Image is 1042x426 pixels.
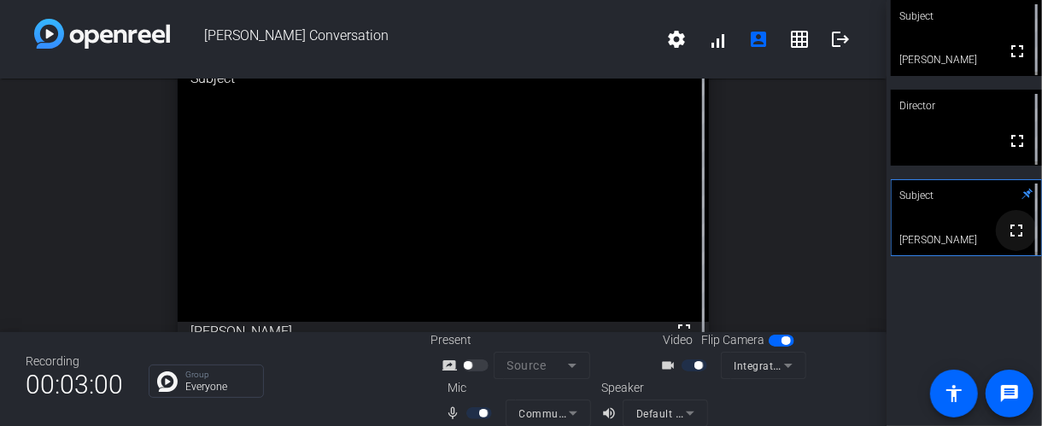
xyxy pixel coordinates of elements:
[1007,41,1027,61] mat-icon: fullscreen
[789,29,810,50] mat-icon: grid_on
[601,379,704,397] div: Speaker
[446,403,466,423] mat-icon: mic_none
[1006,220,1027,241] mat-icon: fullscreen
[999,383,1020,404] mat-icon: message
[34,19,170,49] img: white-gradient.svg
[430,331,601,349] div: Present
[674,320,694,341] mat-icon: fullscreen
[178,55,710,102] div: Subject
[661,355,682,376] mat-icon: videocam_outline
[663,331,693,349] span: Video
[430,379,601,397] div: Mic
[442,355,463,376] mat-icon: screen_share_outline
[666,29,687,50] mat-icon: settings
[185,382,255,392] p: Everyone
[26,353,123,371] div: Recording
[185,371,255,379] p: Group
[748,29,769,50] mat-icon: account_box
[701,331,764,349] span: Flip Camera
[891,179,1042,212] div: Subject
[601,403,622,423] mat-icon: volume_up
[26,364,123,406] span: 00:03:00
[170,19,656,60] span: [PERSON_NAME] Conversation
[891,90,1042,122] div: Director
[830,29,851,50] mat-icon: logout
[944,383,964,404] mat-icon: accessibility
[1007,131,1027,151] mat-icon: fullscreen
[697,19,738,60] button: signal_cellular_alt
[157,371,178,392] img: Chat Icon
